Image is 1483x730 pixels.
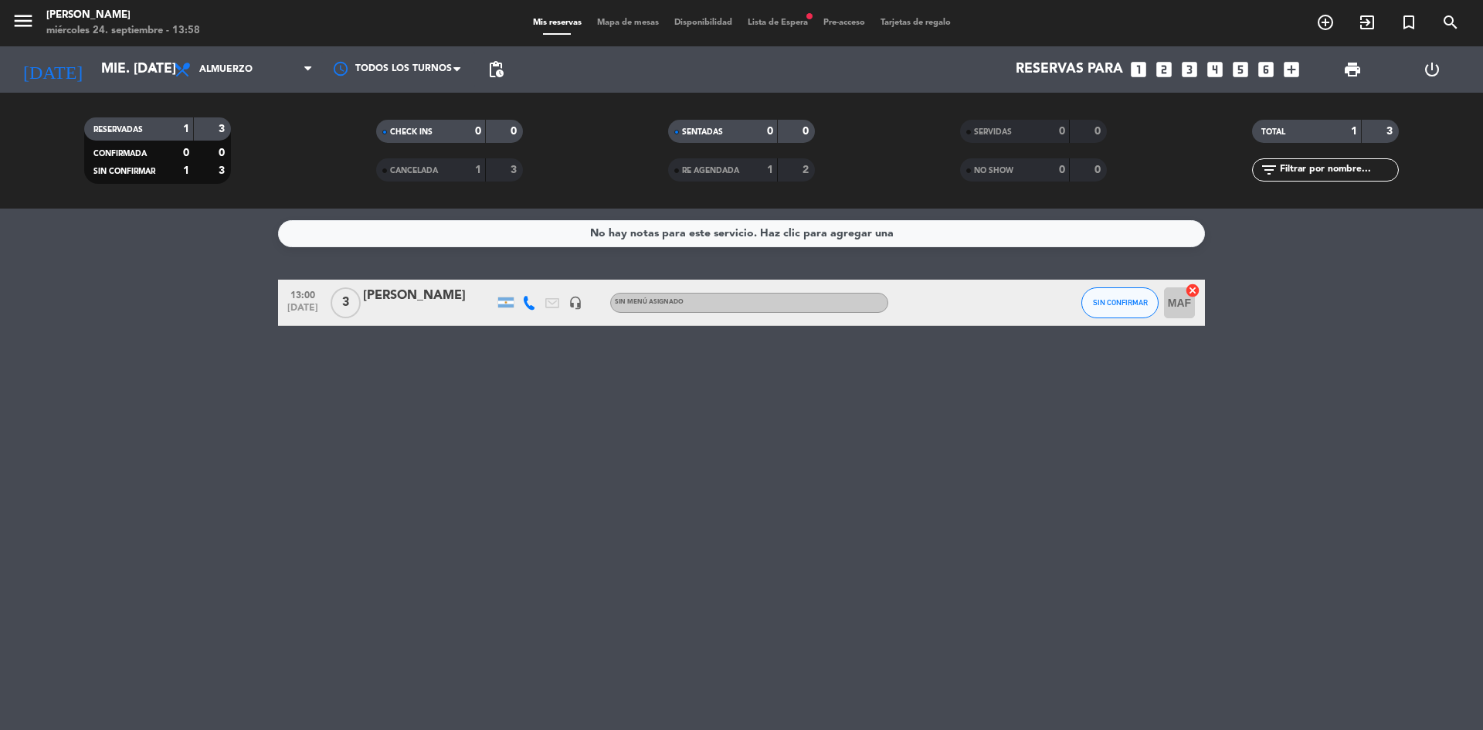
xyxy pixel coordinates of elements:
strong: 0 [1094,126,1104,137]
span: Almuerzo [199,64,253,75]
strong: 0 [1094,165,1104,175]
span: RE AGENDADA [682,167,739,175]
strong: 0 [219,148,228,158]
i: looks_one [1128,59,1149,80]
strong: 1 [767,165,773,175]
span: SIN CONFIRMAR [93,168,155,175]
i: add_circle_outline [1316,13,1335,32]
i: headset_mic [568,296,582,310]
i: menu [12,9,35,32]
span: Mapa de mesas [589,19,667,27]
div: miércoles 24. septiembre - 13:58 [46,23,200,39]
span: Tarjetas de regalo [873,19,959,27]
span: CHECK INS [390,128,433,136]
i: looks_4 [1205,59,1225,80]
strong: 1 [183,124,189,134]
button: SIN CONFIRMAR [1081,287,1159,318]
i: exit_to_app [1358,13,1376,32]
button: menu [12,9,35,38]
span: Mis reservas [525,19,589,27]
div: [PERSON_NAME] [363,286,494,306]
span: Disponibilidad [667,19,740,27]
i: add_box [1281,59,1301,80]
span: print [1343,60,1362,79]
span: TOTAL [1261,128,1285,136]
i: looks_6 [1256,59,1276,80]
span: Sin menú asignado [615,299,684,305]
span: CONFIRMADA [93,150,147,158]
span: Reservas para [1016,62,1123,77]
span: SENTADAS [682,128,723,136]
span: SERVIDAS [974,128,1012,136]
span: Pre-acceso [816,19,873,27]
i: [DATE] [12,53,93,87]
i: filter_list [1260,161,1278,179]
strong: 3 [219,124,228,134]
strong: 0 [1059,126,1065,137]
span: RESERVADAS [93,126,143,134]
strong: 3 [219,165,228,176]
div: [PERSON_NAME] [46,8,200,23]
strong: 3 [511,165,520,175]
strong: 0 [803,126,812,137]
i: search [1441,13,1460,32]
strong: 2 [803,165,812,175]
span: pending_actions [487,60,505,79]
strong: 1 [183,165,189,176]
i: looks_5 [1230,59,1251,80]
span: fiber_manual_record [805,12,814,21]
i: looks_3 [1179,59,1200,80]
span: NO SHOW [974,167,1013,175]
i: arrow_drop_down [144,60,162,79]
strong: 0 [475,126,481,137]
strong: 1 [475,165,481,175]
i: cancel [1185,283,1200,298]
span: [DATE] [283,303,322,321]
i: power_settings_new [1423,60,1441,79]
span: Lista de Espera [740,19,816,27]
strong: 0 [767,126,773,137]
span: SIN CONFIRMAR [1093,298,1148,307]
strong: 0 [511,126,520,137]
i: turned_in_not [1400,13,1418,32]
strong: 0 [183,148,189,158]
span: CANCELADA [390,167,438,175]
strong: 0 [1059,165,1065,175]
div: LOG OUT [1392,46,1471,93]
input: Filtrar por nombre... [1278,161,1398,178]
span: 3 [331,287,361,318]
div: No hay notas para este servicio. Haz clic para agregar una [590,225,894,243]
span: 13:00 [283,285,322,303]
strong: 1 [1351,126,1357,137]
i: looks_two [1154,59,1174,80]
strong: 3 [1386,126,1396,137]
